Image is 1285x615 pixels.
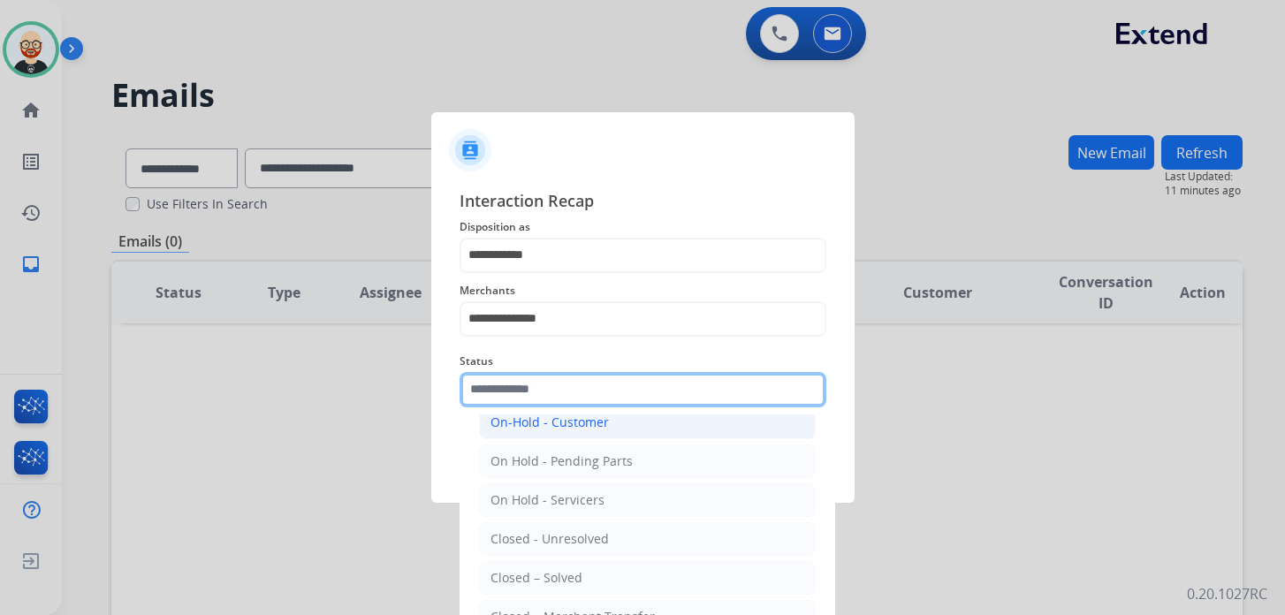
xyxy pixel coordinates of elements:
[1187,583,1267,604] p: 0.20.1027RC
[460,351,826,372] span: Status
[490,491,604,509] div: On Hold - Servicers
[449,129,491,171] img: contactIcon
[460,216,826,238] span: Disposition as
[490,530,609,548] div: Closed - Unresolved
[460,188,826,216] span: Interaction Recap
[490,569,582,587] div: Closed – Solved
[460,280,826,301] span: Merchants
[490,452,633,470] div: On Hold - Pending Parts
[490,414,609,431] div: On-Hold - Customer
